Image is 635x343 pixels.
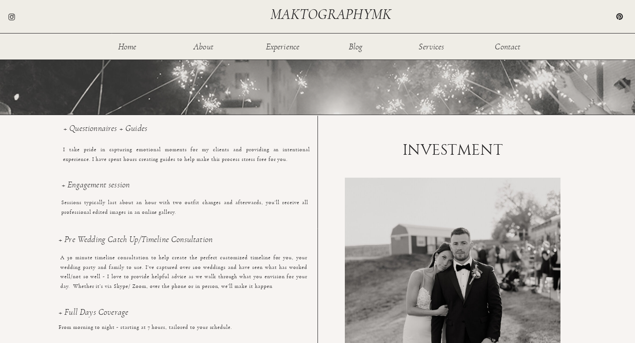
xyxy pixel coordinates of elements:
i: YOU [190,7,223,25]
p: A 30 minute timeline consultation to help create the perfect customized timeline for you, your we... [60,253,307,281]
p: I take pride in capturing emotional moments for my clients and providing an intentional experienc... [63,145,310,173]
h1: INVESTMENT [392,142,514,158]
a: Blog [341,42,370,50]
h3: + Pre Wedding Catch Up/Timeline Consultation [59,235,306,254]
a: Services [417,42,446,50]
a: Contact [493,42,522,50]
a: Experience [265,42,300,50]
h3: + Engagement session [62,180,309,199]
a: Home [113,42,142,50]
a: maktographymk [270,7,395,22]
p: Sessions typically last about an hour with two outfit changes and afterwards, you'll receive all ... [61,198,308,226]
h3: + Questionnaires + Guides [63,124,310,142]
a: About [189,42,218,50]
h3: + Full Days Coverage [59,308,306,326]
h1: ARE HERE [184,8,297,24]
h3: Because you have found the one you love [317,30,451,42]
